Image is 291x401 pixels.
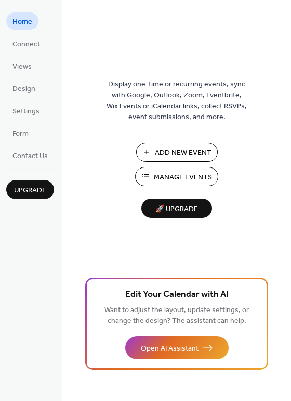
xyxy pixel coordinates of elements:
span: Connect [12,39,40,50]
button: Upgrade [6,180,54,199]
a: Design [6,80,42,97]
span: Want to adjust the layout, update settings, or change the design? The assistant can help. [104,303,249,328]
a: Connect [6,35,46,52]
a: Form [6,124,35,141]
span: 🚀 Upgrade [148,202,206,216]
a: Contact Us [6,147,54,164]
span: Edit Your Calendar with AI [125,288,229,302]
span: Design [12,84,35,95]
button: Manage Events [135,167,218,186]
span: Contact Us [12,151,48,162]
span: Manage Events [154,172,212,183]
a: Views [6,57,38,74]
span: Display one-time or recurring events, sync with Google, Outlook, Zoom, Eventbrite, Wix Events or ... [107,79,247,123]
a: Home [6,12,38,30]
a: Settings [6,102,46,119]
button: Open AI Assistant [125,336,229,359]
button: Add New Event [136,143,218,162]
span: Home [12,17,32,28]
span: Settings [12,106,39,117]
span: Add New Event [155,148,211,159]
span: Upgrade [14,185,46,196]
span: Open AI Assistant [141,343,199,354]
button: 🚀 Upgrade [141,199,212,218]
span: Views [12,61,32,72]
span: Form [12,128,29,139]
